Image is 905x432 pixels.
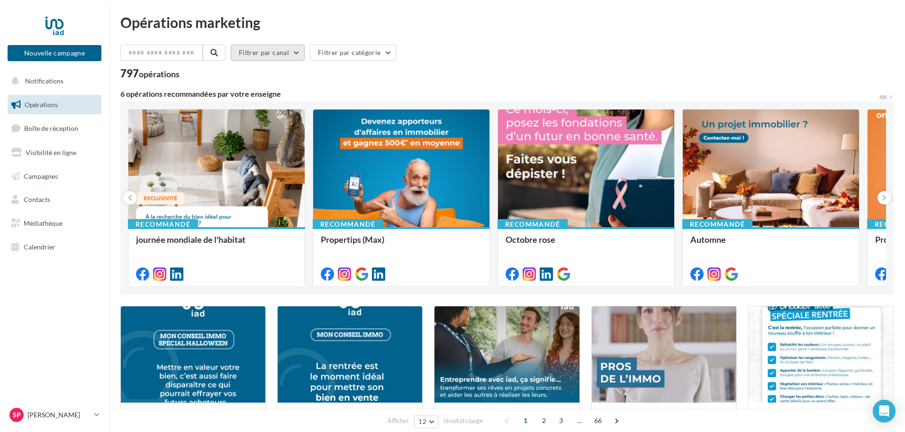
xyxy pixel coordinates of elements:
[120,68,180,79] div: 797
[6,237,103,257] a: Calendrier
[553,413,569,428] span: 3
[443,416,483,425] span: résultats/page
[120,90,878,98] div: 6 opérations recommandées par votre enseigne
[24,219,63,227] span: Médiathèque
[6,190,103,210] a: Contacts
[25,101,58,109] span: Opérations
[414,415,438,428] button: 12
[682,219,752,230] div: Recommandé
[873,400,896,423] div: Open Intercom Messenger
[310,45,396,61] button: Filtrer par catégorie
[24,243,55,251] span: Calendrier
[6,71,100,91] button: Notifications
[6,166,103,186] a: Campagnes
[24,195,50,203] span: Contacts
[128,219,198,230] div: Recommandé
[24,124,78,132] span: Boîte de réception
[388,416,409,425] span: Afficher
[139,70,180,78] div: opérations
[506,235,667,254] div: Octobre rose
[6,213,103,233] a: Médiathèque
[498,219,568,230] div: Recommandé
[27,410,90,420] p: [PERSON_NAME]
[8,406,101,424] a: Sp [PERSON_NAME]
[536,413,552,428] span: 2
[6,143,103,163] a: Visibilité en ligne
[120,15,894,29] div: Opérations marketing
[231,45,305,61] button: Filtrer par canal
[313,219,383,230] div: Recommandé
[8,45,101,61] button: Nouvelle campagne
[690,235,851,254] div: Automne
[572,413,587,428] span: ...
[6,95,103,115] a: Opérations
[321,235,482,254] div: Propertips (Max)
[518,413,533,428] span: 1
[26,148,76,156] span: Visibilité en ligne
[418,418,426,425] span: 12
[136,235,297,254] div: journée mondiale de l'habitat
[24,172,58,180] span: Campagnes
[6,118,103,138] a: Boîte de réception
[13,410,21,420] span: Sp
[25,77,63,85] span: Notifications
[590,413,606,428] span: 66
